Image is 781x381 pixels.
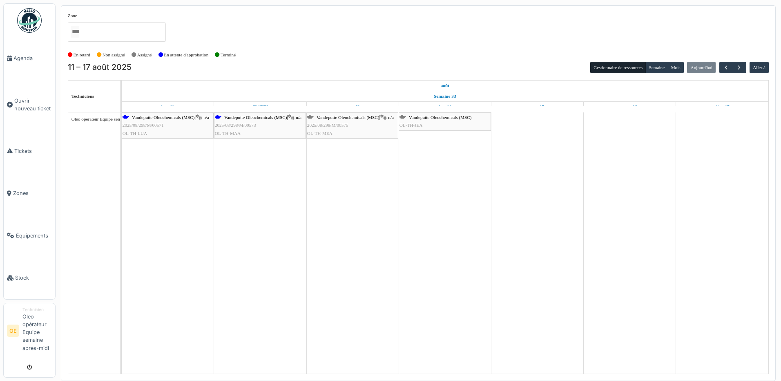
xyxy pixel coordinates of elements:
[13,54,52,62] span: Agenda
[74,52,90,58] label: En retard
[22,307,52,355] li: Oleo opérateur Equipe semaine après-midi
[224,115,287,120] span: Vandeputte Oleochemicals (MSC)
[14,147,52,155] span: Tickets
[307,123,348,128] span: 2025/08/298/M/00575
[13,189,52,197] span: Zones
[436,102,453,112] a: 14 août 2025
[4,214,55,257] a: Équipements
[103,52,125,58] label: Non assigné
[529,102,547,112] a: 15 août 2025
[164,52,208,58] label: En attente d'approbation
[713,102,731,112] a: 17 août 2025
[645,62,668,73] button: Semaine
[71,117,150,121] span: Oleo opérateur Equipe semaine après-midi
[296,115,301,120] span: n/a
[307,131,332,136] span: OL-TH-MEA
[16,232,52,240] span: Équipements
[719,62,733,74] button: Précédent
[123,123,164,128] span: 2025/08/298/M/00571
[250,102,270,112] a: 12 août 2025
[4,37,55,80] a: Agenda
[17,8,42,33] img: Badge_color-CXgf-gQk.svg
[71,94,94,99] span: Techniciens
[439,81,451,91] a: 11 août 2025
[203,115,209,120] span: n/a
[123,114,213,137] div: |
[22,307,52,313] div: Technicien
[221,52,236,58] label: Terminé
[687,62,716,73] button: Aujourd'hui
[432,91,458,101] a: Semaine 33
[68,12,77,19] label: Zone
[4,130,55,172] a: Tickets
[750,62,769,73] button: Aller à
[132,115,194,120] span: Vandeputte Oleochemicals (MSC)
[215,123,256,128] span: 2025/08/298/M/00573
[215,114,305,137] div: |
[317,115,379,120] span: Vandeputte Oleochemicals (MSC)
[7,325,19,337] li: OE
[15,274,52,282] span: Stock
[409,115,471,120] span: Vandeputte Oleochemicals (MSC)
[4,80,55,130] a: Ouvrir nouveau ticket
[68,63,132,72] h2: 11 – 17 août 2025
[4,172,55,215] a: Zones
[4,257,55,299] a: Stock
[159,102,176,112] a: 11 août 2025
[399,123,423,128] span: OL-TH-JEA
[732,62,746,74] button: Suivant
[215,131,241,136] span: OL-TH-MAA
[307,114,397,137] div: |
[620,102,639,112] a: 16 août 2025
[71,26,79,38] input: Tous
[388,115,394,120] span: n/a
[123,131,147,136] span: OL-TH-LUA
[344,102,362,112] a: 13 août 2025
[137,52,152,58] label: Assigné
[14,97,52,112] span: Ouvrir nouveau ticket
[590,62,646,73] button: Gestionnaire de ressources
[667,62,684,73] button: Mois
[7,307,52,357] a: OE TechnicienOleo opérateur Equipe semaine après-midi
